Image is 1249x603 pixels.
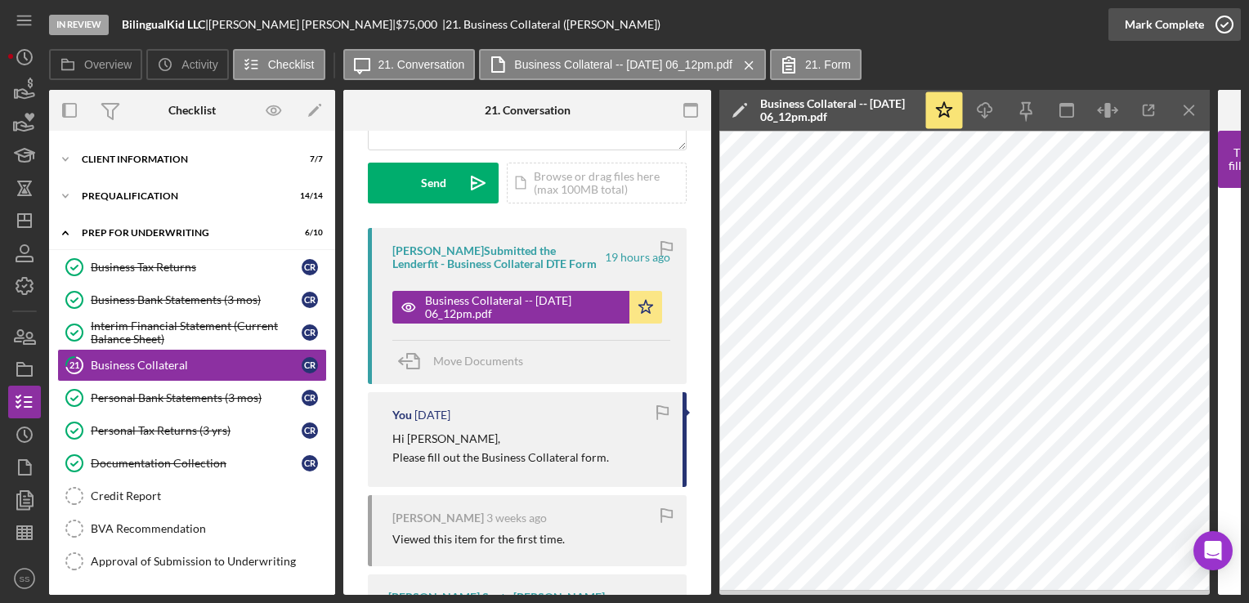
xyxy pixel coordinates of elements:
[479,49,766,80] button: Business Collateral -- [DATE] 06_12pm.pdf
[82,228,282,238] div: Prep for Underwriting
[57,316,327,349] a: Interim Financial Statement (Current Balance Sheet)CR
[91,424,302,437] div: Personal Tax Returns (3 yrs)
[49,49,142,80] button: Overview
[208,18,396,31] div: [PERSON_NAME] [PERSON_NAME] |
[293,191,323,201] div: 14 / 14
[433,354,523,368] span: Move Documents
[57,414,327,447] a: Personal Tax Returns (3 yrs)CR
[233,49,325,80] button: Checklist
[57,251,327,284] a: Business Tax ReturnsCR
[91,391,302,404] div: Personal Bank Statements (3 mos)
[485,104,571,117] div: 21. Conversation
[91,457,302,470] div: Documentation Collection
[57,284,327,316] a: Business Bank Statements (3 mos)CR
[396,17,437,31] span: $75,000
[91,489,326,502] div: Credit Report
[368,163,499,203] button: Send
[1108,8,1241,41] button: Mark Complete
[392,291,662,324] button: Business Collateral -- [DATE] 06_12pm.pdf
[91,261,302,274] div: Business Tax Returns
[57,480,327,512] a: Credit Report
[91,293,302,306] div: Business Bank Statements (3 mos)
[486,511,547,525] time: 2025-08-15 16:35
[392,449,609,467] p: Please fill out the Business Collateral form.
[302,422,318,439] div: C R
[770,49,862,80] button: 21. Form
[605,251,670,264] time: 2025-09-02 22:12
[20,574,30,583] text: SS
[1125,8,1204,41] div: Mark Complete
[302,324,318,341] div: C R
[57,349,327,382] a: 21Business CollateralCR
[421,163,446,203] div: Send
[57,512,327,545] a: BVA Recommendation
[122,17,205,31] b: BilingualKid LLC
[82,191,282,201] div: Prequalification
[760,97,915,123] div: Business Collateral -- [DATE] 06_12pm.pdf
[343,49,476,80] button: 21. Conversation
[302,455,318,471] div: C R
[414,409,450,422] time: 2025-09-02 15:59
[302,292,318,308] div: C R
[91,555,326,568] div: Approval of Submission to Underwriting
[49,15,109,35] div: In Review
[392,533,565,546] div: Viewed this item for the first time.
[293,228,323,238] div: 6 / 10
[122,18,208,31] div: |
[57,447,327,480] a: Documentation CollectionCR
[392,244,602,270] div: [PERSON_NAME] Submitted the Lenderfit - Business Collateral DTE Form
[805,58,851,71] label: 21. Form
[425,294,621,320] div: Business Collateral -- [DATE] 06_12pm.pdf
[302,259,318,275] div: C R
[57,545,327,578] a: Approval of Submission to Underwriting
[168,104,216,117] div: Checklist
[392,430,609,448] p: Hi [PERSON_NAME],
[392,341,539,382] button: Move Documents
[91,359,302,372] div: Business Collateral
[181,58,217,71] label: Activity
[91,522,326,535] div: BVA Recommendation
[8,562,41,595] button: SS
[82,154,282,164] div: Client Information
[514,58,732,71] label: Business Collateral -- [DATE] 06_12pm.pdf
[378,58,465,71] label: 21. Conversation
[268,58,315,71] label: Checklist
[146,49,228,80] button: Activity
[57,382,327,414] a: Personal Bank Statements (3 mos)CR
[302,390,318,406] div: C R
[442,18,660,31] div: | 21. Business Collateral ([PERSON_NAME])
[392,511,484,525] div: [PERSON_NAME]
[84,58,132,71] label: Overview
[69,360,79,370] tspan: 21
[293,154,323,164] div: 7 / 7
[91,319,302,346] div: Interim Financial Statement (Current Balance Sheet)
[1193,531,1233,570] div: Open Intercom Messenger
[392,409,412,422] div: You
[302,357,318,373] div: C R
